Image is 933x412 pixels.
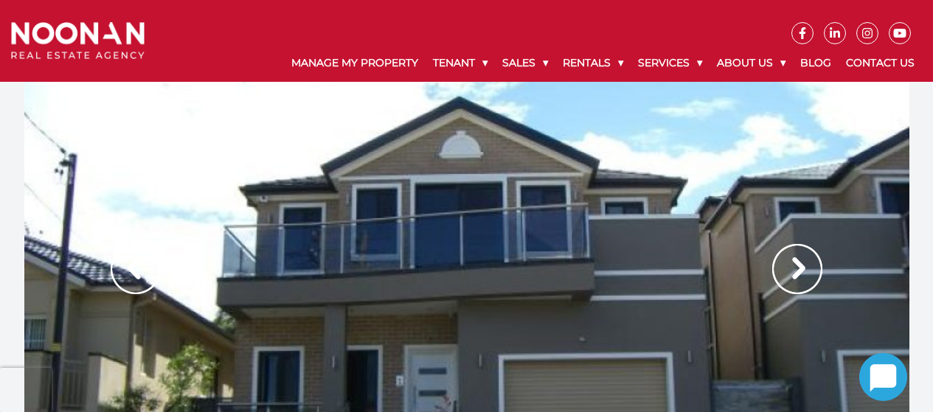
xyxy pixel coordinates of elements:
[555,44,631,82] a: Rentals
[772,244,822,294] img: Arrow slider
[11,22,145,59] img: Noonan Real Estate Agency
[710,44,793,82] a: About Us
[495,44,555,82] a: Sales
[839,44,922,82] a: Contact Us
[793,44,839,82] a: Blog
[111,244,161,294] img: Arrow slider
[631,44,710,82] a: Services
[426,44,495,82] a: Tenant
[284,44,426,82] a: Manage My Property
